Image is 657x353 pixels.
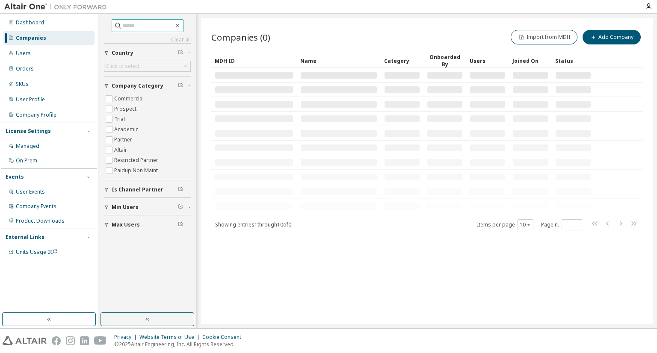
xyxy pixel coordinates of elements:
[178,50,183,56] span: Clear filter
[511,30,577,44] button: Import from MDH
[16,157,37,164] div: On Prem
[555,54,591,68] div: Status
[178,186,183,193] span: Clear filter
[178,221,183,228] span: Clear filter
[178,82,183,89] span: Clear filter
[202,334,246,341] div: Cookie Consent
[114,145,129,155] label: Altair
[112,204,139,211] span: Min Users
[114,104,138,114] label: Prospect
[114,94,145,104] label: Commercial
[427,53,463,68] div: Onboarded By
[104,180,191,199] button: Is Channel Partner
[215,54,293,68] div: MDH ID
[16,35,46,41] div: Companies
[583,30,641,44] button: Add Company
[6,174,24,180] div: Events
[94,336,107,345] img: youtube.svg
[114,114,127,124] label: Trial
[16,112,56,118] div: Company Profile
[114,155,160,165] label: Restricted Partner
[112,186,163,193] span: Is Channel Partner
[16,50,31,57] div: Users
[211,31,270,43] span: Companies (0)
[114,135,134,145] label: Partner
[477,219,533,230] span: Items per page
[300,54,377,68] div: Name
[541,219,582,230] span: Page n.
[112,221,140,228] span: Max Users
[52,336,61,345] img: facebook.svg
[178,204,183,211] span: Clear filter
[4,3,111,11] img: Altair One
[512,54,548,68] div: Joined On
[16,218,65,224] div: Product Downloads
[114,124,140,135] label: Academic
[114,165,160,176] label: Paidup Non Maint
[104,44,191,62] button: Country
[104,198,191,217] button: Min Users
[16,96,45,103] div: User Profile
[16,188,45,195] div: User Events
[520,221,531,228] button: 10
[80,336,89,345] img: linkedin.svg
[139,334,202,341] div: Website Terms of Use
[66,336,75,345] img: instagram.svg
[114,341,246,348] p: © 2025 Altair Engineering, Inc. All Rights Reserved.
[106,63,139,70] div: Click to select
[104,76,191,95] button: Company Category
[104,215,191,234] button: Max Users
[112,82,163,89] span: Company Category
[104,61,190,71] div: Click to select
[16,81,29,88] div: SKUs
[16,143,39,150] div: Managed
[104,36,191,43] a: Clear all
[215,221,291,228] span: Showing entries 1 through 10 of 0
[16,19,44,26] div: Dashboard
[384,54,420,68] div: Category
[16,65,34,72] div: Orders
[6,128,51,135] div: License Settings
[16,248,58,256] span: Units Usage BI
[6,234,44,241] div: External Links
[3,336,47,345] img: altair_logo.svg
[112,50,133,56] span: Country
[470,54,506,68] div: Users
[16,203,56,210] div: Company Events
[114,334,139,341] div: Privacy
